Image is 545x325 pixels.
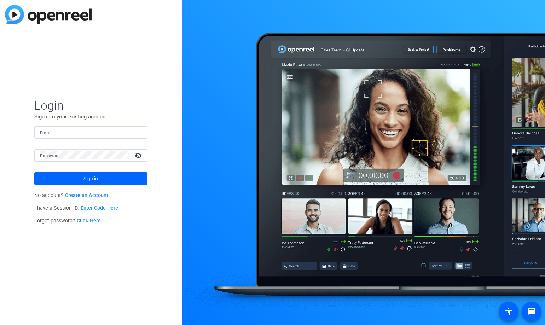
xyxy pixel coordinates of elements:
span: I have a Session ID. [34,205,118,211]
input: Enter Email Address [40,128,142,137]
mat-label: Email [40,130,52,135]
span: No account? [34,192,108,198]
mat-icon: visibility_off [131,150,147,161]
mat-icon: message [527,307,536,316]
button: Sign in [34,172,147,185]
span: Login [34,98,147,113]
mat-icon: accessibility [504,307,513,316]
p: Sign into your existing account. [34,113,147,121]
a: Create an Account [65,192,108,198]
span: Sign in [83,170,98,187]
span: Forgot password? [34,218,101,224]
mat-label: Password [40,153,60,158]
a: Click Here [77,218,101,224]
img: blue-gradient.svg [5,5,92,24]
a: Enter Code Here [81,205,118,211]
